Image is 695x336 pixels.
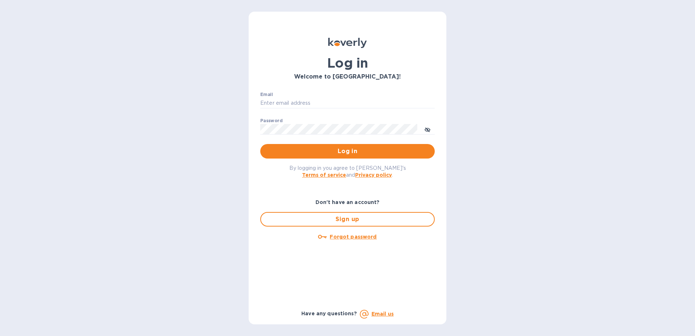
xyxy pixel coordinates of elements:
[260,98,435,109] input: Enter email address
[316,199,380,205] b: Don't have an account?
[301,311,357,316] b: Have any questions?
[260,212,435,227] button: Sign up
[355,172,392,178] a: Privacy policy
[420,122,435,136] button: toggle password visibility
[260,55,435,71] h1: Log in
[267,215,428,224] span: Sign up
[260,92,273,97] label: Email
[260,73,435,80] h3: Welcome to [GEOGRAPHIC_DATA]!
[371,311,394,317] a: Email us
[330,234,377,240] u: Forgot password
[328,38,367,48] img: Koverly
[260,144,435,159] button: Log in
[260,119,282,123] label: Password
[302,172,346,178] a: Terms of service
[266,147,429,156] span: Log in
[289,165,406,178] span: By logging in you agree to [PERSON_NAME]'s and .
